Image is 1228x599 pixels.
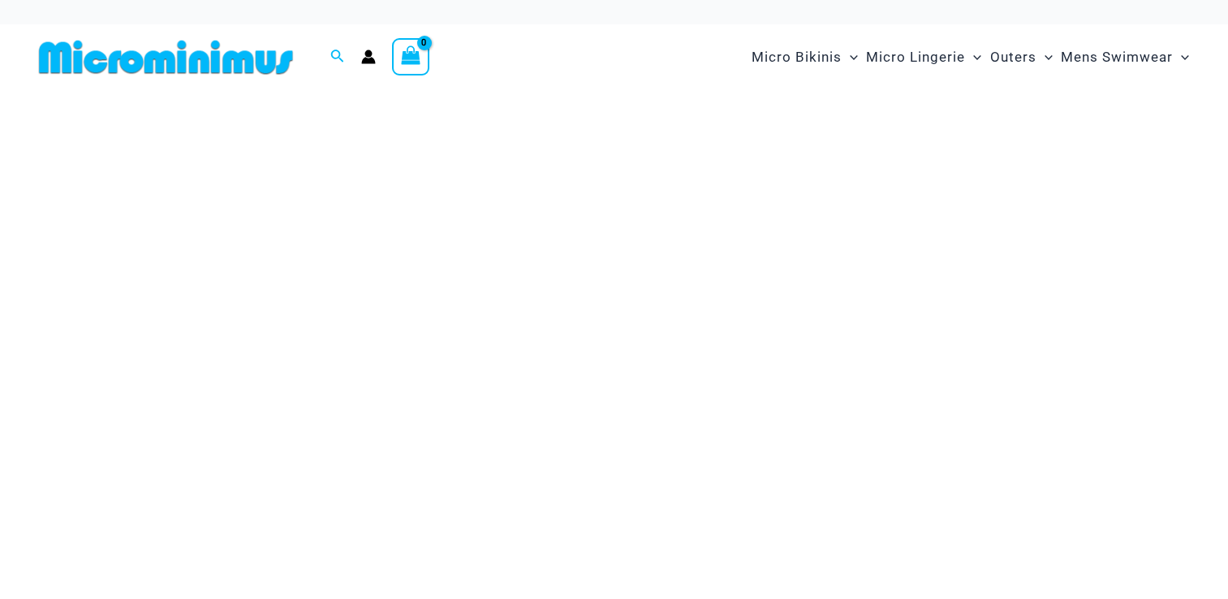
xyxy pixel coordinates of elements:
[330,47,345,67] a: Search icon link
[1036,37,1053,78] span: Menu Toggle
[752,37,842,78] span: Micro Bikinis
[748,32,862,82] a: Micro BikinisMenu ToggleMenu Toggle
[990,37,1036,78] span: Outers
[1057,32,1193,82] a: Mens SwimwearMenu ToggleMenu Toggle
[392,38,429,75] a: View Shopping Cart, empty
[866,37,965,78] span: Micro Lingerie
[862,32,985,82] a: Micro LingerieMenu ToggleMenu Toggle
[1173,37,1189,78] span: Menu Toggle
[1061,37,1173,78] span: Mens Swimwear
[986,32,1057,82] a: OutersMenu ToggleMenu Toggle
[361,50,376,64] a: Account icon link
[842,37,858,78] span: Menu Toggle
[32,39,299,75] img: MM SHOP LOGO FLAT
[745,30,1196,84] nav: Site Navigation
[965,37,981,78] span: Menu Toggle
